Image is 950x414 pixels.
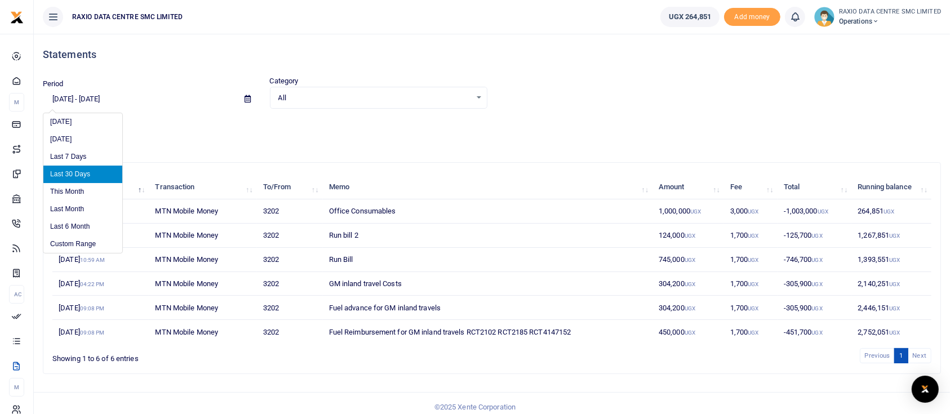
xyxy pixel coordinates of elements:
[52,296,149,320] td: [DATE]
[724,224,778,248] td: 1,700
[652,175,724,199] th: Amount: activate to sort column ascending
[778,248,852,272] td: -746,700
[43,148,122,166] li: Last 7 Days
[851,175,931,199] th: Running balance: activate to sort column ascending
[748,257,758,263] small: UGX
[257,296,323,320] td: 3202
[690,208,701,215] small: UGX
[149,199,256,224] td: MTN Mobile Money
[812,330,823,336] small: UGX
[748,330,758,336] small: UGX
[889,330,900,336] small: UGX
[851,199,931,224] td: 264,851
[9,93,24,112] li: M
[724,8,780,26] span: Add money
[43,131,122,148] li: [DATE]
[68,12,187,22] span: RAXIO DATA CENTRE SMC LIMITED
[851,296,931,320] td: 2,446,151
[652,320,724,344] td: 450,000
[52,248,149,272] td: [DATE]
[52,347,414,364] div: Showing 1 to 6 of 6 entries
[652,224,724,248] td: 124,000
[812,305,823,311] small: UGX
[839,7,941,17] small: RAXIO DATA CENTRE SMC LIMITED
[257,248,323,272] td: 3202
[149,296,256,320] td: MTN Mobile Money
[80,281,105,287] small: 04:22 PM
[778,296,852,320] td: -305,900
[323,224,652,248] td: Run bill 2
[10,11,24,24] img: logo-small
[748,233,758,239] small: UGX
[10,12,24,21] a: logo-small logo-large logo-large
[323,296,652,320] td: Fuel advance for GM inland travels
[149,272,256,296] td: MTN Mobile Money
[724,320,778,344] td: 1,700
[748,208,758,215] small: UGX
[149,224,256,248] td: MTN Mobile Money
[43,122,941,134] p: Download
[778,320,852,344] td: -451,700
[43,218,122,235] li: Last 6 Month
[652,272,724,296] td: 304,200
[257,272,323,296] td: 3202
[839,16,941,26] span: Operations
[812,233,823,239] small: UGX
[724,8,780,26] li: Toup your wallet
[889,257,900,263] small: UGX
[669,11,711,23] span: UGX 264,851
[9,285,24,304] li: Ac
[43,166,122,183] li: Last 30 Days
[9,378,24,397] li: M
[851,320,931,344] td: 2,752,051
[685,330,695,336] small: UGX
[257,224,323,248] td: 3202
[656,7,724,27] li: Wallet ballance
[724,12,780,20] a: Add money
[889,233,900,239] small: UGX
[812,281,823,287] small: UGX
[652,199,724,224] td: 1,000,000
[724,248,778,272] td: 1,700
[660,7,720,27] a: UGX 264,851
[685,233,695,239] small: UGX
[257,175,323,199] th: To/From: activate to sort column ascending
[257,199,323,224] td: 3202
[814,7,941,27] a: profile-user RAXIO DATA CENTRE SMC LIMITED Operations
[652,248,724,272] td: 745,000
[149,248,256,272] td: MTN Mobile Money
[685,257,695,263] small: UGX
[889,281,900,287] small: UGX
[894,348,908,363] a: 1
[149,320,256,344] td: MTN Mobile Money
[80,305,105,311] small: 09:08 PM
[851,224,931,248] td: 1,267,851
[851,272,931,296] td: 2,140,251
[323,199,652,224] td: Office Consumables
[43,201,122,218] li: Last Month
[43,78,64,90] label: Period
[323,175,652,199] th: Memo: activate to sort column ascending
[814,7,834,27] img: profile-user
[257,320,323,344] td: 3202
[43,48,941,61] h4: Statements
[52,272,149,296] td: [DATE]
[43,113,122,131] li: [DATE]
[724,199,778,224] td: 3,000
[724,272,778,296] td: 1,700
[851,248,931,272] td: 1,393,551
[43,183,122,201] li: This Month
[149,175,256,199] th: Transaction: activate to sort column ascending
[889,305,900,311] small: UGX
[43,235,122,253] li: Custom Range
[685,305,695,311] small: UGX
[812,257,823,263] small: UGX
[685,281,695,287] small: UGX
[724,175,778,199] th: Fee: activate to sort column ascending
[724,296,778,320] td: 1,700
[748,281,758,287] small: UGX
[270,75,299,87] label: Category
[778,224,852,248] td: -125,700
[278,92,472,104] span: All
[778,199,852,224] td: -1,003,000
